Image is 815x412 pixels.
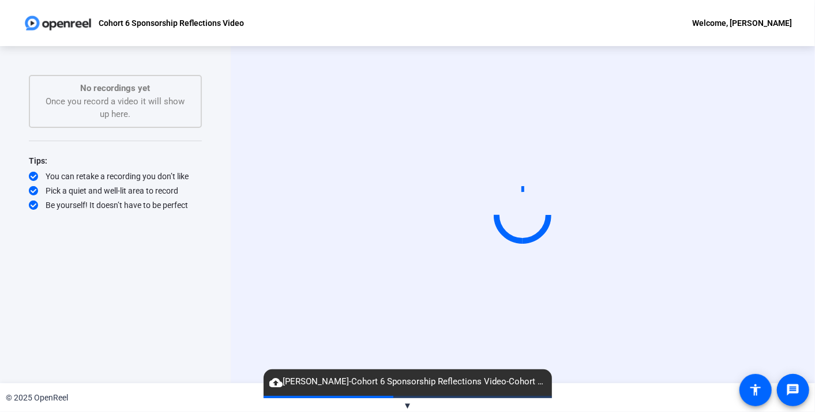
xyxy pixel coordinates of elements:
[42,82,189,121] div: Once you record a video it will show up here.
[29,171,202,182] div: You can retake a recording you don’t like
[403,400,412,411] span: ▼
[692,16,792,30] div: Welcome, [PERSON_NAME]
[29,154,202,168] div: Tips:
[42,82,189,95] p: No recordings yet
[749,383,763,397] mat-icon: accessibility
[29,185,202,196] div: Pick a quiet and well-lit area to record
[23,12,93,35] img: OpenReel logo
[264,375,552,389] span: [PERSON_NAME]-Cohort 6 Sponsorship Reflections Video-Cohort 6 Sponsorship Reflections Video -1758...
[99,16,244,30] p: Cohort 6 Sponsorship Reflections Video
[6,392,68,404] div: © 2025 OpenReel
[29,199,202,211] div: Be yourself! It doesn’t have to be perfect
[269,376,283,390] mat-icon: cloud_upload
[786,383,800,397] mat-icon: message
